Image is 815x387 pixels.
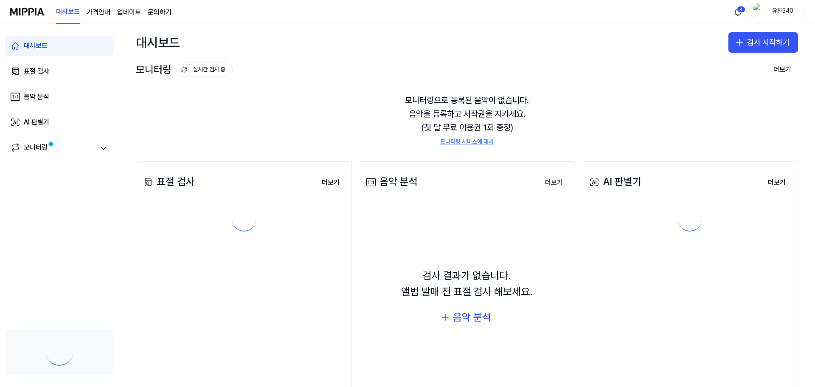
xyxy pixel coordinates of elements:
div: 음악 분석 [453,309,491,325]
img: 알림 [733,7,743,17]
button: 실시간 검사 중 [176,62,233,77]
a: 모니터링 [10,142,95,154]
div: 음악 분석 [364,174,418,190]
button: 검사 시작하기 [728,32,798,53]
div: 표절 검사 [141,174,195,190]
a: 표절 검사 [5,61,114,82]
a: 더보기 [315,173,346,191]
button: 더보기 [538,174,570,191]
a: 업데이트 [117,7,141,17]
div: 검사 결과가 없습니다. 앨범 발매 전 표절 검사 해보세요. [401,268,533,300]
a: 더보기 [538,173,570,191]
a: 문의하기 [148,7,171,17]
button: 더보기 [761,174,793,191]
div: 표절 검사 [24,66,49,76]
div: 4 [737,6,745,13]
button: 더보기 [767,61,798,78]
div: 대시보드 [136,32,180,53]
button: 알림4 [731,5,745,19]
button: 더보기 [315,174,346,191]
a: 모니터링 서비스에 대해 [440,138,494,146]
div: 유찬340 [766,7,799,16]
button: profile유찬340 [750,5,805,19]
a: 대시보드 [5,36,114,56]
img: profile [753,3,764,20]
a: 음악 분석 [5,87,114,107]
div: 모니터링으로 등록된 음악이 없습니다. 음악을 등록하고 저작권을 지키세요. (첫 달 무료 이용권 1회 증정) [136,83,798,156]
a: 가격안내 [87,7,110,17]
a: 대시보드 [56,0,80,24]
div: 모니터링 [136,62,233,78]
button: 음악 분석 [434,307,500,328]
a: AI 판별기 [5,112,114,133]
a: 더보기 [761,173,793,191]
div: 모니터링 [24,142,48,154]
div: AI 판별기 [24,117,49,127]
div: AI 판별기 [587,174,641,190]
div: 음악 분석 [24,92,49,102]
div: 대시보드 [24,41,48,51]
